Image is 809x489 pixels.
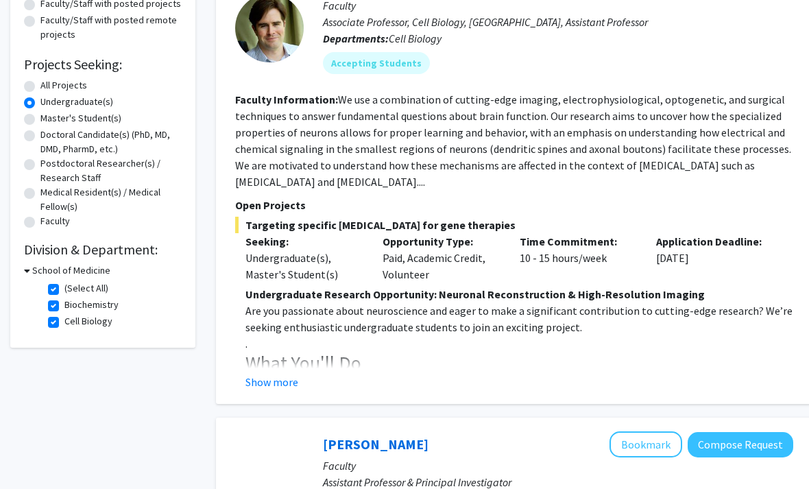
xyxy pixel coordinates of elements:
[245,233,362,250] p: Seeking:
[323,457,793,474] p: Faculty
[509,233,647,283] div: 10 - 15 hours/week
[520,233,636,250] p: Time Commitment:
[245,250,362,283] div: Undergraduate(s), Master's Student(s)
[40,111,121,126] label: Master's Student(s)
[245,352,793,375] h3: What You'll Do
[235,93,791,189] fg-read-more: We use a combination of cutting-edge imaging, electrophysiological, optogenetic, and surgical tec...
[64,281,108,296] label: (Select All)
[40,78,87,93] label: All Projects
[24,56,182,73] h2: Projects Seeking:
[40,95,113,109] label: Undergraduate(s)
[40,13,182,42] label: Faculty/Staff with posted remote projects
[609,431,682,457] button: Add Charles Bou-Nader to Bookmarks
[235,197,793,213] p: Open Projects
[64,314,112,329] label: Cell Biology
[656,233,773,250] p: Application Deadline:
[32,263,110,278] h3: School of Medicine
[245,335,793,352] p: .
[24,241,182,258] h2: Division & Department:
[688,432,793,457] button: Compose Request to Charles Bou-Nader
[323,32,389,45] b: Departments:
[40,214,70,228] label: Faculty
[646,233,783,283] div: [DATE]
[383,233,499,250] p: Opportunity Type:
[323,52,430,74] mat-chip: Accepting Students
[235,217,793,233] span: Targeting specific [MEDICAL_DATA] for gene therapies
[40,185,182,214] label: Medical Resident(s) / Medical Fellow(s)
[245,302,793,335] p: Are you passionate about neuroscience and eager to make a significant contribution to cutting-edg...
[10,427,58,479] iframe: Chat
[235,93,338,106] b: Faculty Information:
[245,374,298,390] button: Show more
[372,233,509,283] div: Paid, Academic Credit, Volunteer
[245,287,705,301] strong: Undergraduate Research Opportunity: Neuronal Reconstruction & High-Resolution Imaging
[40,128,182,156] label: Doctoral Candidate(s) (PhD, MD, DMD, PharmD, etc.)
[64,298,119,312] label: Biochemistry
[323,436,428,453] a: [PERSON_NAME]
[40,156,182,185] label: Postdoctoral Researcher(s) / Research Staff
[389,32,442,45] span: Cell Biology
[323,14,793,30] p: Associate Professor, Cell Biology, [GEOGRAPHIC_DATA], Assistant Professor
